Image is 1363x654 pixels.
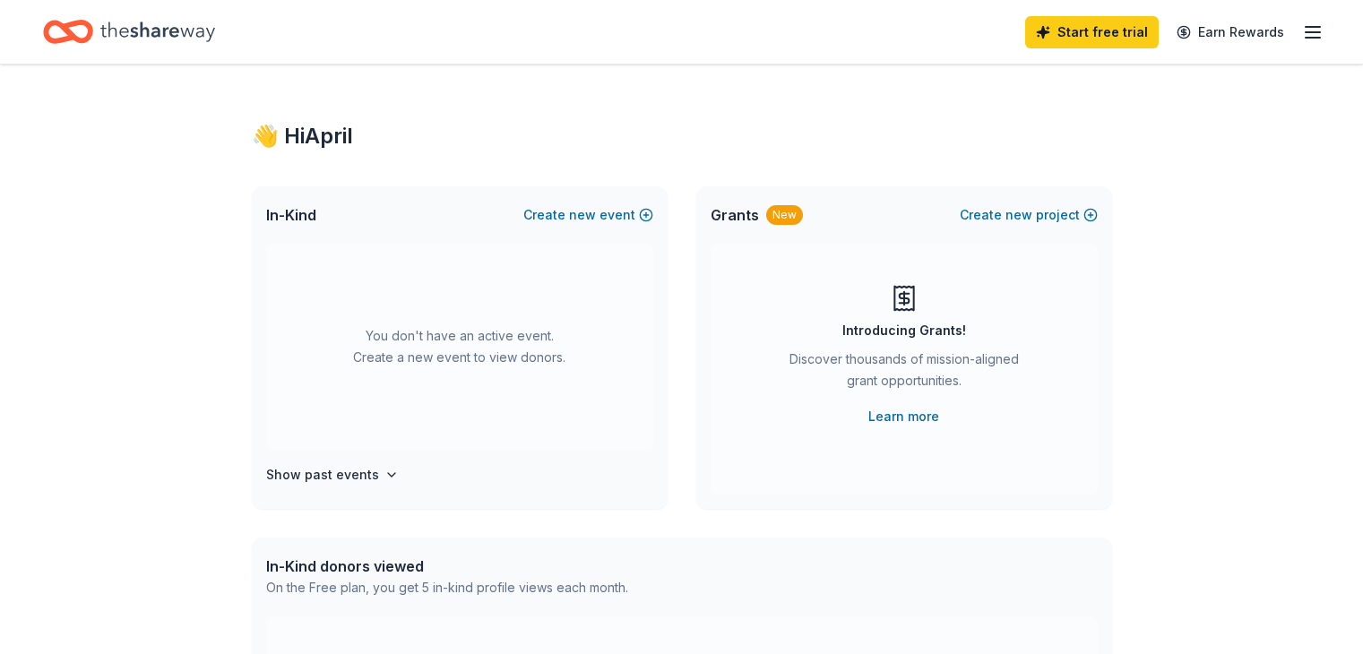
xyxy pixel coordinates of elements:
div: In-Kind donors viewed [266,555,628,577]
span: new [569,204,596,226]
div: Discover thousands of mission-aligned grant opportunities. [782,349,1026,399]
button: Show past events [266,464,399,486]
div: New [766,205,803,225]
div: Introducing Grants! [842,320,966,341]
span: Grants [711,204,759,226]
a: Earn Rewards [1166,16,1295,48]
h4: Show past events [266,464,379,486]
span: In-Kind [266,204,316,226]
span: new [1005,204,1032,226]
div: On the Free plan, you get 5 in-kind profile views each month. [266,577,628,598]
div: 👋 Hi April [252,122,1112,151]
a: Learn more [868,406,939,427]
a: Start free trial [1025,16,1159,48]
button: Createnewproject [960,204,1098,226]
a: Home [43,11,215,53]
div: You don't have an active event. Create a new event to view donors. [266,244,653,450]
button: Createnewevent [523,204,653,226]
